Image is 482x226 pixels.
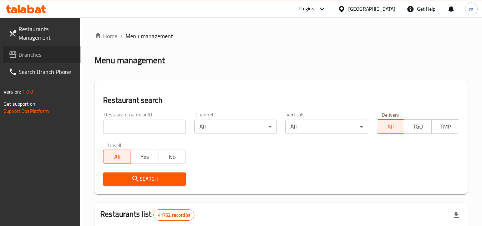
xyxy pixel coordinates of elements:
[103,120,186,134] input: Search for restaurant name or ID..
[109,175,180,184] span: Search
[3,20,81,46] a: Restaurants Management
[120,32,123,40] li: /
[380,121,402,132] span: All
[431,119,459,134] button: TMP
[435,121,456,132] span: TMP
[348,5,395,13] div: [GEOGRAPHIC_DATA]
[404,119,432,134] button: TGO
[126,32,173,40] span: Menu management
[4,99,36,109] span: Get support on:
[19,50,75,59] span: Branches
[134,152,156,162] span: Yes
[3,63,81,80] a: Search Branch Phone
[377,119,405,134] button: All
[22,87,33,96] span: 1.0.0
[95,32,117,40] a: Home
[161,152,183,162] span: No
[103,150,131,164] button: All
[100,209,194,221] h2: Restaurants list
[158,150,186,164] button: No
[407,121,429,132] span: TGO
[285,120,368,134] div: All
[131,150,158,164] button: Yes
[153,209,194,221] div: Total records count
[19,25,75,42] span: Restaurants Management
[154,212,194,219] span: 41752 record(s)
[4,106,49,116] a: Support.OpsPlatform
[95,32,468,40] nav: breadcrumb
[106,152,128,162] span: All
[19,67,75,76] span: Search Branch Phone
[469,5,473,13] span: m
[108,142,121,147] label: Upsell
[448,206,465,224] div: Export file
[194,120,277,134] div: All
[3,46,81,63] a: Branches
[103,172,186,186] button: Search
[4,87,21,96] span: Version:
[299,5,314,13] div: Plugins
[103,95,459,106] h2: Restaurant search
[382,112,400,117] label: Delivery
[95,55,165,66] h2: Menu management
